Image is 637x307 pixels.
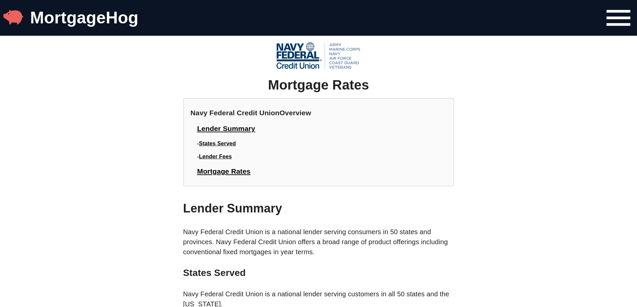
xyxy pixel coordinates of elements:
[268,75,369,95] h2: Mortgage Rates
[191,153,447,160] h3: -
[197,125,255,132] a: Lender Summary
[197,167,251,175] a: Mortgage Rates
[277,42,360,69] img: Navy Federal Credit Union Logo
[183,266,454,280] h3: States Served
[30,8,138,27] a: MortgageHog
[183,227,454,257] p: Navy Federal Credit Union is a national lender serving consumers in 50 states and provinces. Navy...
[183,200,454,217] h2: Lender Summary
[191,140,447,147] h3: -
[191,108,447,118] h1: Navy Federal Credit Union Overview
[199,140,236,146] a: States Served
[199,153,232,159] a: Lender Fees
[3,7,23,27] img: MortgageHog Logo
